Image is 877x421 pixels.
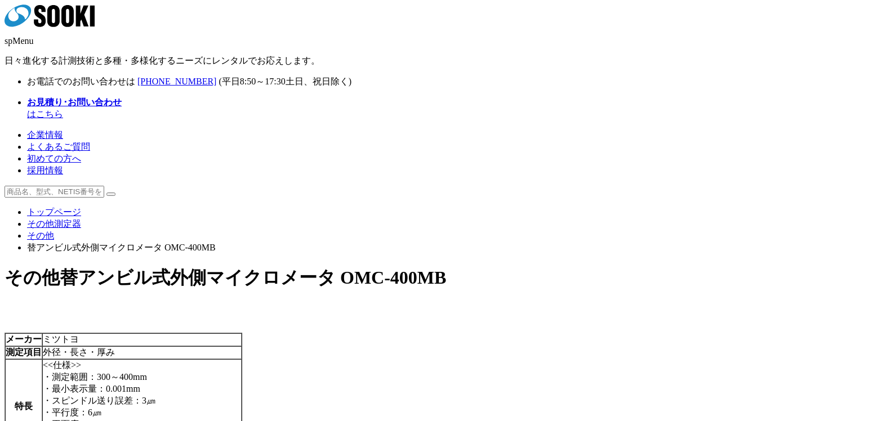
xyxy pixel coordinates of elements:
strong: お見積り･お問い合わせ [27,97,122,107]
li: 替アンビル式外側マイクロメータ OMC-400MB [27,242,872,254]
span: はこちら [27,97,122,119]
p: 日々進化する計測技術と多種・多様化するニーズにレンタルでお応えします。 [5,55,872,67]
span: 替アンビル式外側マイクロメータ OMC-400MB [60,267,446,288]
input: 商品名、型式、NETIS番号を入力してください [5,186,104,198]
a: その他測定器 [27,219,81,229]
a: 企業情報 [27,130,63,140]
span: spMenu [5,36,34,46]
a: 採用情報 [27,165,63,175]
td: ミツトヨ [42,333,242,346]
span: お電話でのお問い合わせは [27,77,135,86]
a: その他 [27,231,54,240]
a: よくあるご質問 [27,142,90,151]
a: [PHONE_NUMBER] [137,77,216,86]
a: トップページ [27,207,81,217]
a: お見積り･お問い合わせはこちら [27,97,122,119]
span: 8:50 [240,77,256,86]
span: その他 [5,267,60,288]
a: 初めての方へ [27,154,81,163]
td: 外径・長さ・厚み [42,346,242,359]
th: メーカー [5,333,42,346]
span: 17:30 [265,77,285,86]
span: (平日 ～ 土日、祝日除く) [219,77,351,86]
th: 測定項目 [5,346,42,359]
